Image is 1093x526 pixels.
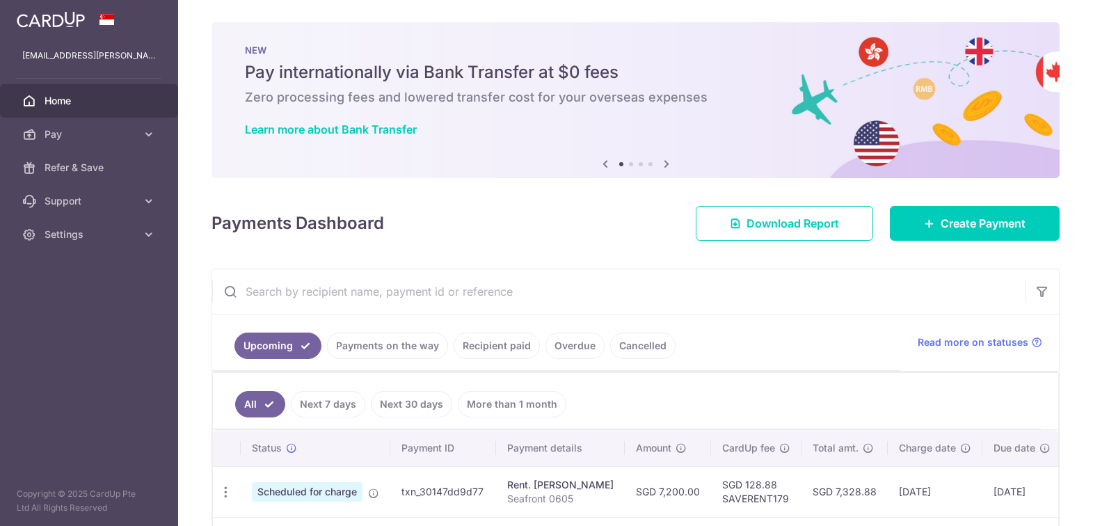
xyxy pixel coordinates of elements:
th: Payment details [496,430,625,466]
td: txn_30147dd9d77 [390,466,496,517]
span: Charge date [899,441,956,455]
p: NEW [245,45,1026,56]
h4: Payments Dashboard [212,211,384,236]
td: [DATE] [982,466,1062,517]
p: [EMAIL_ADDRESS][PERSON_NAME][DOMAIN_NAME] [22,49,156,63]
p: Seafront 0605 [507,492,614,506]
td: SGD 7,328.88 [801,466,888,517]
img: CardUp [17,11,85,28]
a: More than 1 month [458,391,566,417]
span: Create Payment [941,215,1026,232]
span: Pay [45,127,136,141]
img: Bank transfer banner [212,22,1060,178]
a: Upcoming [234,333,321,359]
a: Read more on statuses [918,335,1042,349]
span: Read more on statuses [918,335,1028,349]
a: Next 7 days [291,391,365,417]
span: Due date [994,441,1035,455]
span: Refer & Save [45,161,136,175]
a: Payments on the way [327,333,448,359]
a: Cancelled [610,333,676,359]
div: Rent. [PERSON_NAME] [507,478,614,492]
th: Payment ID [390,430,496,466]
td: SGD 128.88 SAVERENT179 [711,466,801,517]
input: Search by recipient name, payment id or reference [212,269,1026,314]
a: Next 30 days [371,391,452,417]
td: [DATE] [888,466,982,517]
span: Settings [45,228,136,241]
span: Status [252,441,282,455]
span: Amount [636,441,671,455]
span: CardUp fee [722,441,775,455]
h6: Zero processing fees and lowered transfer cost for your overseas expenses [245,89,1026,106]
a: Learn more about Bank Transfer [245,122,417,136]
span: Support [45,194,136,208]
a: All [235,391,285,417]
td: SGD 7,200.00 [625,466,711,517]
span: Download Report [747,215,839,232]
a: Overdue [545,333,605,359]
span: Home [45,94,136,108]
span: Scheduled for charge [252,482,362,502]
a: Create Payment [890,206,1060,241]
span: Total amt. [813,441,859,455]
a: Download Report [696,206,873,241]
h5: Pay internationally via Bank Transfer at $0 fees [245,61,1026,83]
a: Recipient paid [454,333,540,359]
